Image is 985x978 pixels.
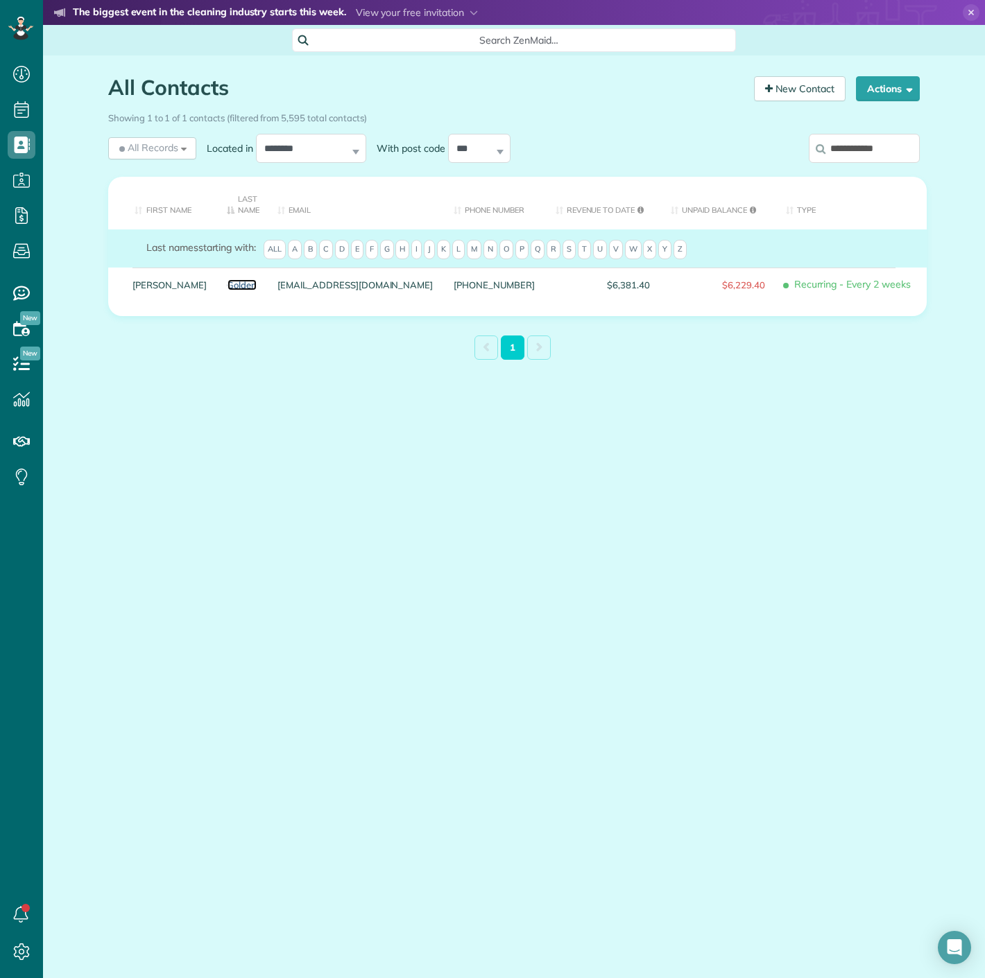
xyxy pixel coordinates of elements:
[335,240,349,259] span: D
[267,268,443,302] div: [EMAIL_ADDRESS][DOMAIN_NAME]
[411,240,422,259] span: I
[443,177,545,229] th: Phone number: activate to sort column ascending
[264,240,286,259] span: All
[674,240,687,259] span: Z
[609,240,623,259] span: V
[20,311,40,325] span: New
[483,240,497,259] span: N
[351,240,363,259] span: E
[424,240,435,259] span: J
[146,241,256,254] label: starting with:
[643,240,656,259] span: X
[531,240,545,259] span: Q
[658,240,671,259] span: Y
[366,240,378,259] span: F
[578,240,591,259] span: T
[452,240,465,259] span: L
[132,280,207,290] a: [PERSON_NAME]
[545,177,660,229] th: Revenue to Date: activate to sort column ascending
[443,268,545,302] div: [PHONE_NUMBER]
[547,240,560,259] span: R
[288,240,302,259] span: A
[319,240,333,259] span: C
[20,347,40,360] span: New
[593,240,607,259] span: U
[117,141,178,155] span: All Records
[217,177,268,229] th: Last Name: activate to sort column descending
[267,177,443,229] th: Email: activate to sort column ascending
[437,240,450,259] span: K
[108,177,217,229] th: First Name: activate to sort column ascending
[563,240,576,259] span: S
[73,6,346,21] strong: The biggest event in the cleaning industry starts this week.
[776,177,927,229] th: Type: activate to sort column ascending
[146,241,198,254] span: Last names
[625,240,642,259] span: W
[856,76,920,101] button: Actions
[938,931,971,964] div: Open Intercom Messenger
[660,177,776,229] th: Unpaid Balance: activate to sort column ascending
[499,240,513,259] span: O
[108,106,920,125] div: Showing 1 to 1 of 1 contacts (filtered from 5,595 total contacts)
[786,273,916,297] span: Recurring - Every 2 weeks
[304,240,317,259] span: B
[671,280,765,290] span: $6,229.40
[380,240,394,259] span: G
[366,141,448,155] label: With post code
[467,240,481,259] span: M
[228,280,257,290] a: Golden
[515,240,529,259] span: P
[556,280,650,290] span: $6,381.40
[108,76,744,99] h1: All Contacts
[501,335,524,360] a: 1
[754,76,846,101] a: New Contact
[395,240,409,259] span: H
[196,141,256,155] label: Located in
